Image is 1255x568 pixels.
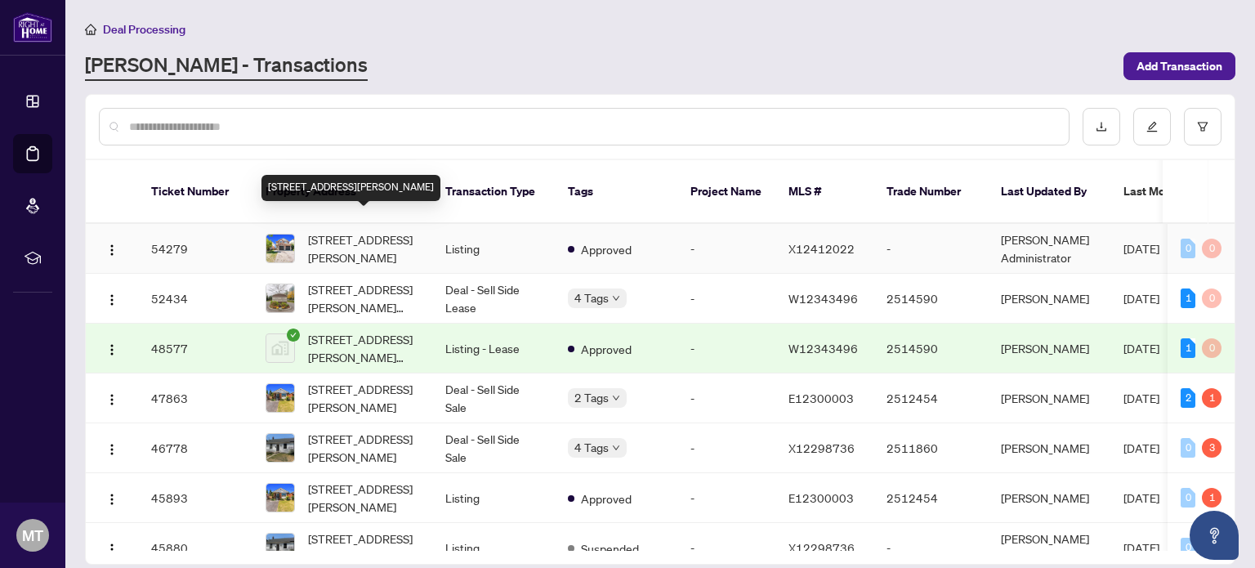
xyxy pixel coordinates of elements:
[432,423,555,473] td: Deal - Sell Side Sale
[873,224,988,274] td: -
[788,391,854,405] span: E12300003
[308,430,419,466] span: [STREET_ADDRESS][PERSON_NAME]
[105,244,118,257] img: Logo
[873,160,988,224] th: Trade Number
[1181,388,1195,408] div: 2
[266,334,294,362] img: thumbnail-img
[1202,239,1222,258] div: 0
[1197,121,1208,132] span: filter
[138,224,252,274] td: 54279
[1123,441,1159,455] span: [DATE]
[261,175,440,201] div: [STREET_ADDRESS][PERSON_NAME]
[99,285,125,311] button: Logo
[677,423,775,473] td: -
[1123,291,1159,306] span: [DATE]
[1123,540,1159,555] span: [DATE]
[138,274,252,324] td: 52434
[988,274,1110,324] td: [PERSON_NAME]
[287,329,300,342] span: check-circle
[99,335,125,361] button: Logo
[788,441,855,455] span: X12298736
[105,293,118,306] img: Logo
[138,160,252,224] th: Ticket Number
[1181,338,1195,358] div: 1
[308,480,419,516] span: [STREET_ADDRESS][PERSON_NAME]
[1123,241,1159,256] span: [DATE]
[266,235,294,262] img: thumbnail-img
[788,490,854,505] span: E12300003
[988,423,1110,473] td: [PERSON_NAME]
[873,373,988,423] td: 2512454
[1181,239,1195,258] div: 0
[1181,288,1195,308] div: 1
[574,288,609,307] span: 4 Tags
[99,435,125,461] button: Logo
[138,473,252,523] td: 45893
[432,473,555,523] td: Listing
[99,235,125,262] button: Logo
[1202,438,1222,458] div: 3
[1202,388,1222,408] div: 1
[138,373,252,423] td: 47863
[1202,288,1222,308] div: 0
[266,284,294,312] img: thumbnail-img
[105,393,118,406] img: Logo
[581,240,632,258] span: Approved
[266,384,294,412] img: thumbnail-img
[1202,488,1222,508] div: 1
[1123,52,1235,80] button: Add Transaction
[13,12,52,42] img: logo
[612,444,620,452] span: down
[788,540,855,555] span: X12298736
[873,274,988,324] td: 2514590
[1123,490,1159,505] span: [DATE]
[775,160,873,224] th: MLS #
[1123,341,1159,356] span: [DATE]
[105,493,118,506] img: Logo
[988,324,1110,373] td: [PERSON_NAME]
[308,280,419,316] span: [STREET_ADDRESS][PERSON_NAME][PERSON_NAME]
[677,324,775,373] td: -
[308,530,419,566] span: [STREET_ADDRESS][PERSON_NAME]
[1123,182,1223,200] span: Last Modified Date
[677,274,775,324] td: -
[988,224,1110,274] td: [PERSON_NAME] Administrator
[99,485,125,511] button: Logo
[308,380,419,416] span: [STREET_ADDRESS][PERSON_NAME]
[988,160,1110,224] th: Last Updated By
[574,388,609,407] span: 2 Tags
[252,160,432,224] th: Property Address
[432,160,555,224] th: Transaction Type
[432,324,555,373] td: Listing - Lease
[873,423,988,473] td: 2511860
[574,438,609,457] span: 4 Tags
[103,22,185,37] span: Deal Processing
[1184,108,1222,145] button: filter
[788,241,855,256] span: X12412022
[555,160,677,224] th: Tags
[99,534,125,561] button: Logo
[988,473,1110,523] td: [PERSON_NAME]
[677,373,775,423] td: -
[85,51,368,81] a: [PERSON_NAME] - Transactions
[1181,488,1195,508] div: 0
[85,24,96,35] span: home
[138,423,252,473] td: 46778
[432,373,555,423] td: Deal - Sell Side Sale
[1133,108,1171,145] button: edit
[1190,511,1239,560] button: Open asap
[22,524,43,547] span: MT
[1083,108,1120,145] button: download
[432,274,555,324] td: Deal - Sell Side Lease
[138,324,252,373] td: 48577
[788,341,858,356] span: W12343496
[1123,391,1159,405] span: [DATE]
[105,443,118,456] img: Logo
[677,224,775,274] td: -
[1096,121,1107,132] span: download
[266,484,294,512] img: thumbnail-img
[612,294,620,302] span: down
[1181,538,1195,557] div: 0
[308,330,419,366] span: [STREET_ADDRESS][PERSON_NAME][PERSON_NAME]
[581,340,632,358] span: Approved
